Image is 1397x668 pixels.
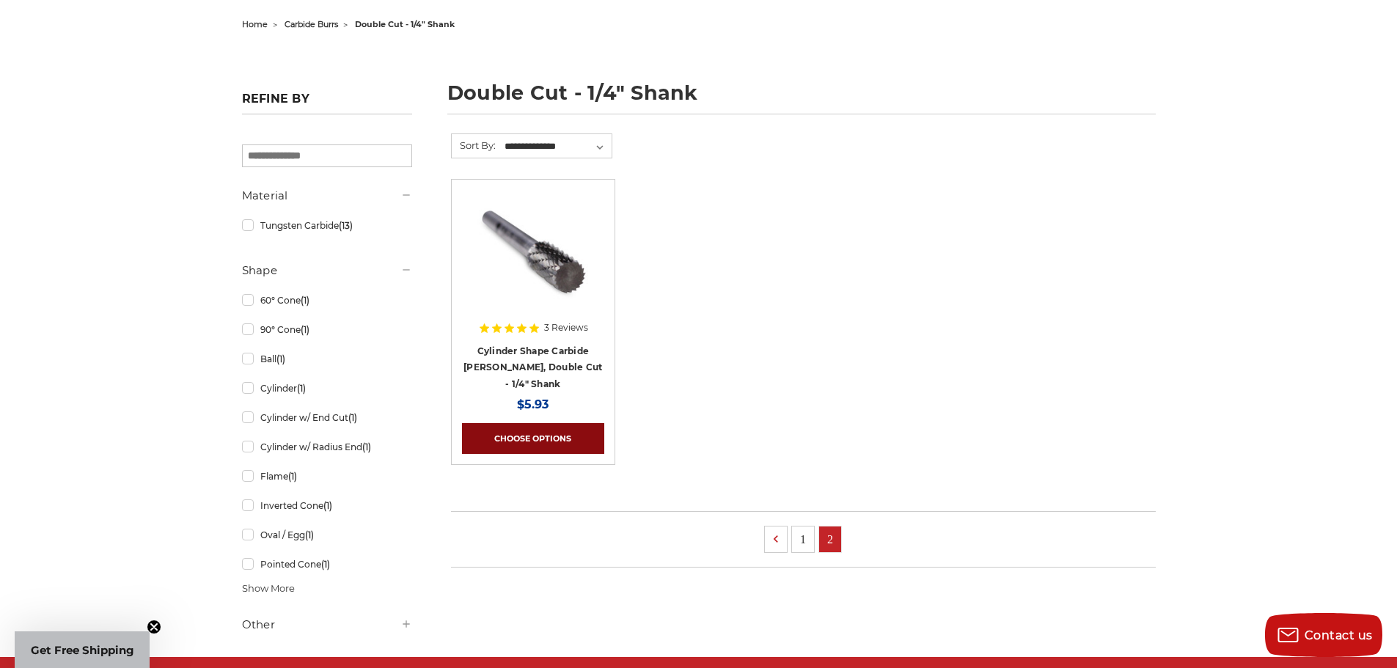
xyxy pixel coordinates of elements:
span: (1) [276,353,285,364]
h5: Material [242,187,412,205]
img: SA-3 Cylinder shape carbide bur 1/4" shank [474,190,592,307]
span: Get Free Shipping [31,643,134,657]
span: (1) [362,441,371,452]
span: (1) [321,559,330,570]
h5: Refine by [242,92,412,114]
a: Cylinder w/ Radius End [242,434,412,460]
select: Sort By: [502,136,612,158]
a: Cylinder [242,375,412,401]
a: Pointed Cone [242,551,412,577]
a: Cylinder Shape Carbide [PERSON_NAME], Double Cut - 1/4" Shank [463,345,602,389]
a: SA-3 Cylinder shape carbide bur 1/4" shank [462,190,604,332]
button: Contact us [1265,613,1382,657]
span: (1) [323,500,332,511]
a: 90° Cone [242,317,412,342]
a: Oval / Egg [242,522,412,548]
span: Show More [242,581,295,596]
a: 60° Cone [242,287,412,313]
span: Contact us [1305,628,1373,642]
h1: double cut - 1/4" shank [447,83,1156,114]
a: Ball [242,346,412,372]
a: Flame [242,463,412,489]
a: 2 [819,526,841,552]
span: (13) [339,220,353,231]
span: (1) [305,529,314,540]
a: carbide burrs [285,19,338,29]
h5: Other [242,616,412,634]
a: 1 [792,526,814,552]
div: Get Free ShippingClose teaser [15,631,150,668]
span: $5.93 [517,397,549,411]
span: double cut - 1/4" shank [355,19,455,29]
span: (1) [301,324,309,335]
h5: Shape [242,262,412,279]
a: Inverted Cone [242,493,412,518]
button: Close teaser [147,620,161,634]
label: Sort By: [452,134,496,156]
span: (1) [301,295,309,306]
span: (1) [297,383,306,394]
a: Cylinder w/ End Cut [242,405,412,430]
span: (1) [288,471,297,482]
span: (1) [348,412,357,423]
a: Tungsten Carbide [242,213,412,238]
a: home [242,19,268,29]
a: Choose Options [462,423,604,454]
